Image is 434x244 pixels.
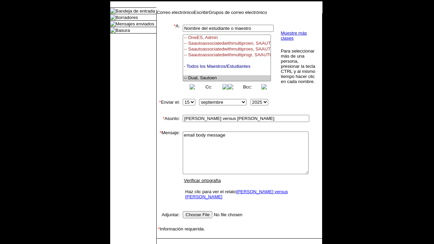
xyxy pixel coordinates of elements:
[116,28,130,33] a: Basura
[183,41,271,46] option: -- Saautoassociatedwithmultiproen, SAAUTOASSOCIATEDWITHMULTIPROGRAMEN
[222,84,228,89] img: button_right.png
[183,187,308,201] td: Haz clic para ver el relato
[228,84,233,89] img: button_left.png
[157,98,180,107] td: Enviar el:
[116,15,138,20] a: Borradores
[183,64,271,69] option: - Todos los Maestros/Estudiantes
[157,220,163,226] img: spacer.gif
[180,56,181,59] img: spacer.gif
[157,23,180,91] td: A:
[116,8,155,14] a: Bandeja de entrada
[183,52,271,58] option: -- Saautoassociatedwithmultiprogr, SAAUTOASSOCIATEDWITHMULTIPROGRAMCLA
[190,84,195,89] img: button_left.png
[157,130,180,203] td: Mensaje:
[157,231,163,238] img: spacer.gif
[157,10,194,15] a: Correo electrónico
[157,107,163,114] img: spacer.gif
[183,75,271,81] option: -- Dual, Sautoen
[183,35,271,41] option: -- OneES, Admin
[209,10,267,15] a: Grupos de correo electrónico
[110,27,116,33] img: folder_icon.gif
[157,226,322,231] td: Información requerida.
[110,8,116,14] img: folder_icon.gif
[157,91,163,98] img: spacer.gif
[157,114,180,123] td: Asunto:
[281,30,307,41] a: Muestre más clases
[183,46,271,52] option: -- Saautoassociatedwithmultiproes, SAAUTOASSOCIATEDWITHMULTIPROGRAMES
[261,84,267,89] img: button_right.png
[116,21,154,26] a: Mensajes enviados
[243,84,252,89] a: Bcc:
[157,239,162,244] img: spacer.gif
[110,15,116,20] img: folder_icon.gif
[110,21,116,26] img: folder_icon.gif
[157,210,180,220] td: Adjuntar:
[280,48,317,84] td: Para seleccionar más de una persona, presionar la tecla CTRL y al mismo tiempo hacer clic en cada...
[205,84,212,89] a: Cc:
[157,203,163,210] img: spacer.gif
[194,10,209,15] a: Escribir
[157,123,163,130] img: spacer.gif
[184,178,221,183] a: Verificar ortografía
[185,189,288,199] a: [PERSON_NAME] versus [PERSON_NAME]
